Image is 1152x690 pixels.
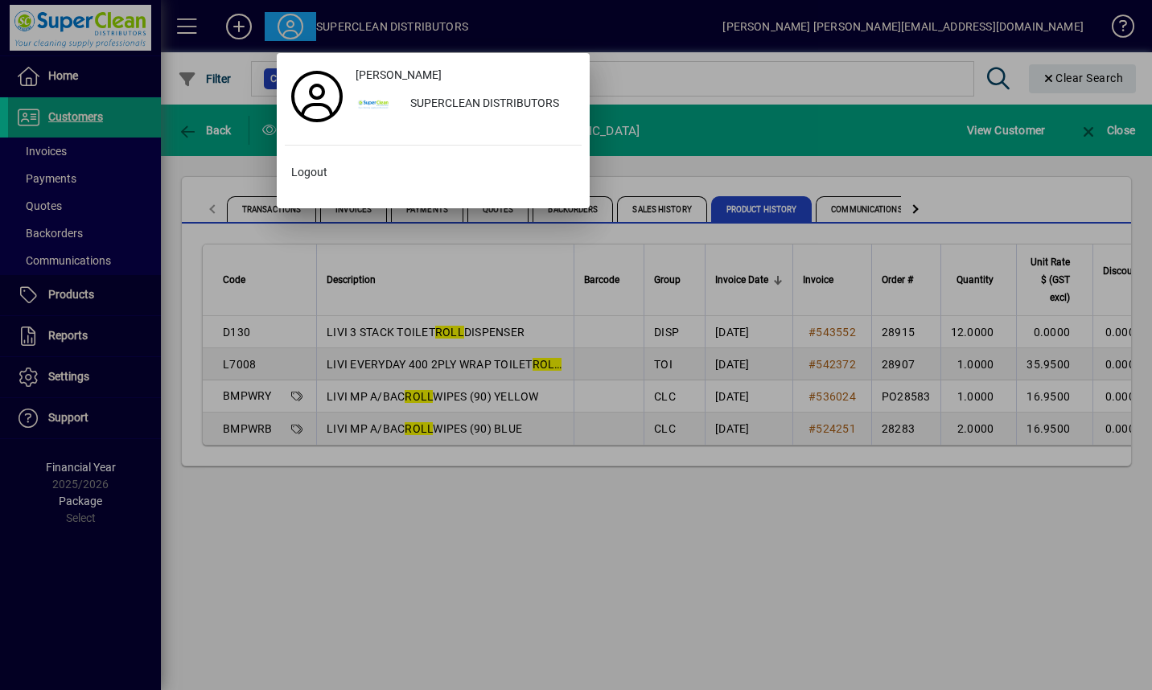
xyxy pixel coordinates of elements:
[349,90,582,119] button: SUPERCLEAN DISTRIBUTORS
[291,164,327,181] span: Logout
[349,61,582,90] a: [PERSON_NAME]
[285,82,349,111] a: Profile
[356,67,442,84] span: [PERSON_NAME]
[397,90,582,119] div: SUPERCLEAN DISTRIBUTORS
[285,158,582,187] button: Logout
